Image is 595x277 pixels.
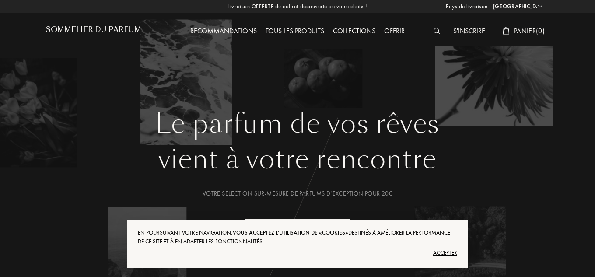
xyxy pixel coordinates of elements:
div: Recommandations [186,26,261,37]
a: Offrir [380,26,409,35]
div: Tous les produits [261,26,329,37]
div: Collections [329,26,380,37]
div: Votre selection sur-mesure de parfums d’exception pour 20€ [52,189,542,198]
span: Panier ( 0 ) [514,26,545,35]
img: cart_white.svg [503,27,510,35]
div: S'inscrire [449,26,490,37]
a: Sommelier du Parfum [46,25,141,37]
span: vous acceptez l'utilisation de «cookies» [233,229,348,236]
h1: Sommelier du Parfum [46,25,141,34]
div: vient à votre rencontre [52,140,542,179]
div: En poursuivant votre navigation, destinés à améliorer la performance de ce site et à en adapter l... [138,228,457,246]
a: Recommandations [186,26,261,35]
img: image-01-01.jpg [3,4,80,81]
a: Trouver mon parfumanimation [238,219,357,248]
a: S'inscrire [449,26,490,35]
h1: Le parfum de vos rêves [52,108,542,140]
div: Offrir [380,26,409,37]
a: Tous les produits [261,26,329,35]
span: Pays de livraison : [446,2,491,11]
div: Accepter [138,246,457,260]
img: search_icn_white.svg [434,28,440,34]
a: Collections [329,26,380,35]
div: Trouver mon parfum [245,219,350,248]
